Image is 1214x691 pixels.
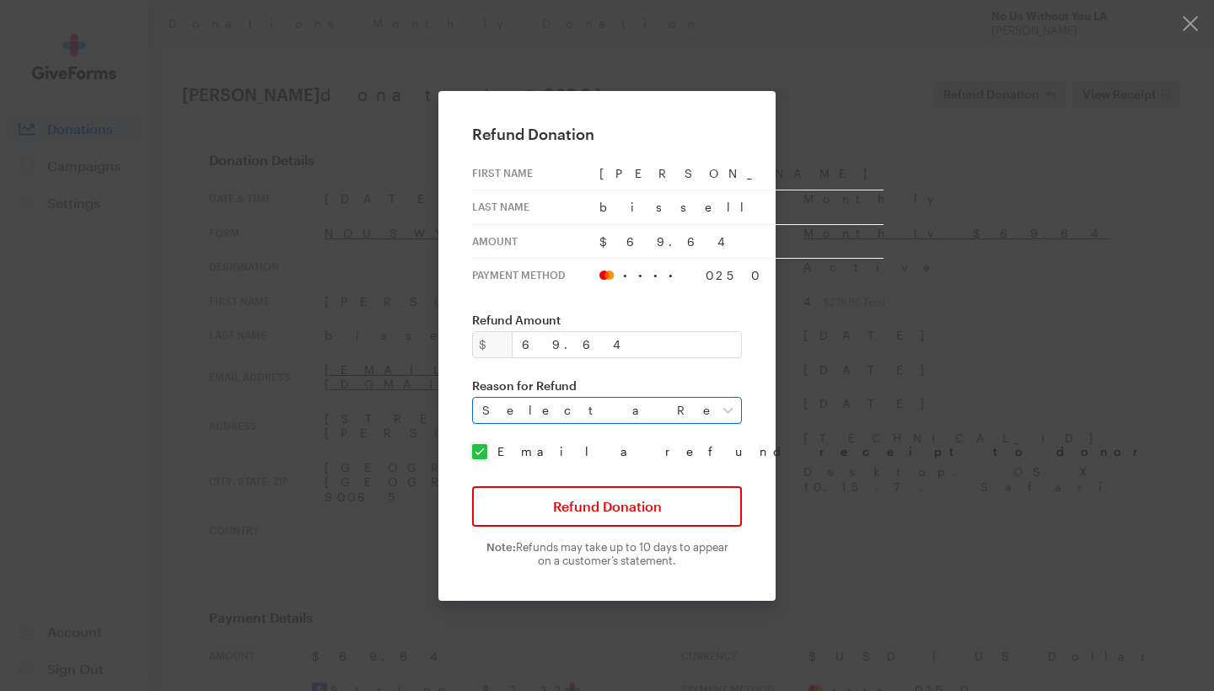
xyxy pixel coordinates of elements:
img: No-Us-with-out-you-logo.png [574,78,639,163]
th: First Name [472,157,599,190]
h2: Refund Donation [472,125,742,143]
button: Refund Donation [472,486,742,527]
label: Reason for Refund [472,378,742,394]
div: $ [472,331,513,358]
td: Your gift receipt is attached [529,492,696,506]
div: Refunds may take up to 10 days to appear on a customer’s statement. [472,540,742,567]
td: bissell [599,190,884,225]
span: Manage My Recurring Donation [526,656,689,667]
label: Refund Amount [472,313,742,328]
a: [DOMAIN_NAME] [564,612,650,623]
span: No Us Without You LA [STREET_ADDRESS][PERSON_NAME] [GEOGRAPHIC_DATA] [516,561,698,623]
td: •••• 0250 [599,259,884,292]
td: Your Generous Gift Benefits the Work of No Us Without You LA [355,222,859,306]
th: Amount [472,224,599,259]
a: Make a New Donation [506,380,708,427]
td: Thank you for your generous gift of $69.64 to No Us Without You LA. [400,306,814,343]
th: Last Name [472,190,599,225]
td: $69.64 [599,224,884,259]
em: Note: [486,540,516,554]
td: [PERSON_NAME] [599,157,884,190]
th: Payment Method [472,259,599,292]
